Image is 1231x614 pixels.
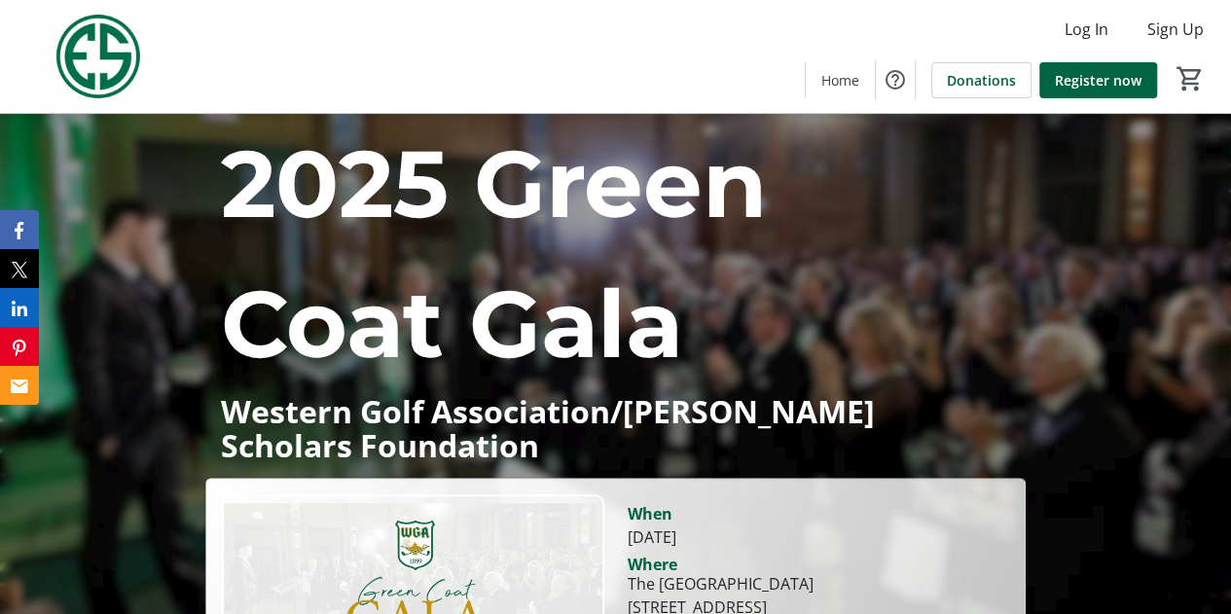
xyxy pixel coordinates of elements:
[876,60,915,99] button: Help
[947,70,1016,90] span: Donations
[1147,18,1204,41] span: Sign Up
[628,572,814,596] div: The [GEOGRAPHIC_DATA]
[221,126,766,380] span: 2025 Green Coat Gala
[12,8,185,105] img: Evans Scholars Foundation's Logo
[1039,62,1157,98] a: Register now
[221,394,1010,462] p: Western Golf Association/[PERSON_NAME] Scholars Foundation
[1173,61,1208,96] button: Cart
[628,525,1010,549] div: [DATE]
[1065,18,1108,41] span: Log In
[806,62,875,98] a: Home
[1055,70,1141,90] span: Register now
[628,557,677,572] div: Where
[1132,14,1219,45] button: Sign Up
[1049,14,1124,45] button: Log In
[628,502,672,525] div: When
[931,62,1032,98] a: Donations
[821,70,859,90] span: Home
